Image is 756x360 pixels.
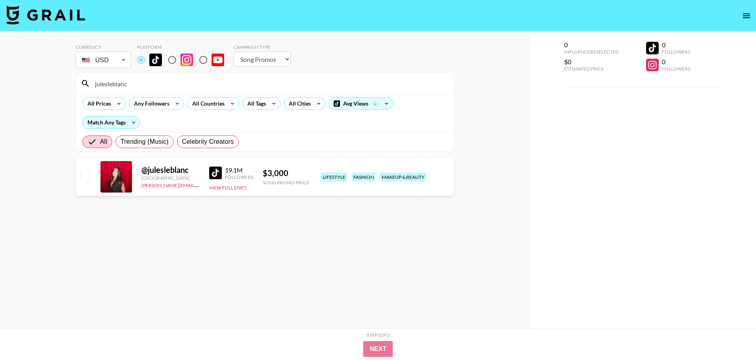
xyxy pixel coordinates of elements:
button: open drawer [739,8,754,24]
div: Song Promo Price [263,180,309,186]
div: Followers [662,49,690,55]
div: Currency [76,44,131,50]
div: Estimated Price [564,66,619,72]
iframe: Drift Widget Chat Controller [717,321,747,351]
div: 19.1M [225,166,253,174]
div: 0 [662,58,690,66]
span: Trending (Music) [121,137,169,147]
a: [PERSON_NAME][EMAIL_ADDRESS][DOMAIN_NAME] [141,181,258,188]
div: USD [77,53,129,67]
div: Any Followers [129,98,171,109]
span: All [100,137,107,147]
img: Grail Talent [6,6,85,24]
div: Platform [137,44,230,50]
div: Followers [662,66,690,72]
div: [GEOGRAPHIC_DATA] [141,175,200,181]
span: Celebrity Creators [182,137,234,147]
img: Instagram [180,54,193,66]
div: Match Any Tags [83,117,140,128]
div: Followers [225,174,253,180]
button: View Full Stats [209,185,247,191]
div: Campaign Type [234,44,291,50]
input: Search by User Name [90,77,449,90]
img: TikTok [149,54,162,66]
button: Next [363,341,393,357]
div: 0 [662,41,690,49]
div: makeup & beauty [380,173,426,182]
div: fashion [352,173,375,182]
div: All Prices [83,98,113,109]
div: Avg Views [329,98,393,109]
div: Step 1 of 2 [367,332,390,338]
div: All Countries [188,98,226,109]
div: All Cities [284,98,312,109]
img: TikTok [209,167,222,179]
div: $ 3,000 [263,168,309,178]
div: All Tags [243,98,267,109]
div: 0 [564,41,619,49]
div: @ julesleblanc [141,165,200,175]
div: lifestyle [321,173,347,182]
div: $0 [564,58,619,66]
div: Influencers Selected [564,49,619,55]
img: YouTube [212,54,224,66]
